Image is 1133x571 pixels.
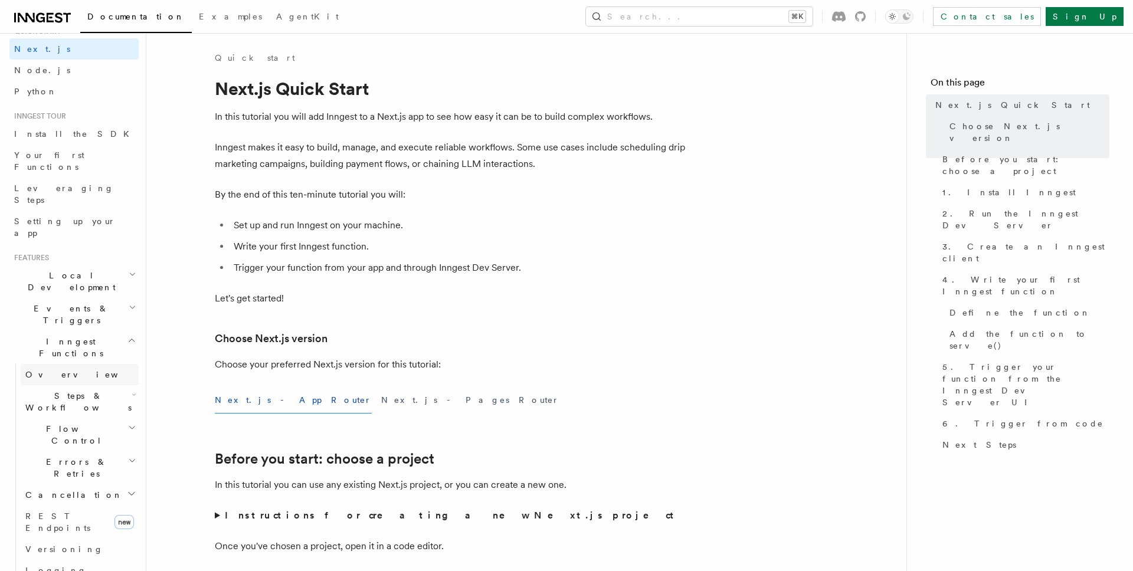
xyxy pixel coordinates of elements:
button: Toggle dark mode [885,9,913,24]
a: Setting up your app [9,211,139,244]
span: Next Steps [942,439,1016,451]
a: Install the SDK [9,123,139,145]
a: AgentKit [269,4,346,32]
a: 2. Run the Inngest Dev Server [938,203,1109,236]
a: Overview [21,364,139,385]
strong: Instructions for creating a new Next.js project [225,510,679,521]
span: Before you start: choose a project [942,153,1109,177]
span: Your first Functions [14,150,84,172]
span: 1. Install Inngest [942,186,1076,198]
span: Inngest tour [9,111,66,121]
span: 5. Trigger your function from the Inngest Dev Server UI [942,361,1109,408]
a: Examples [192,4,269,32]
a: Contact sales [933,7,1041,26]
span: Steps & Workflows [21,390,132,414]
a: 3. Create an Inngest client [938,236,1109,269]
span: Versioning [25,544,103,554]
a: Python [9,81,139,102]
kbd: ⌘K [789,11,805,22]
a: 6. Trigger from code [938,413,1109,434]
p: By the end of this ten-minute tutorial you will: [215,186,687,203]
a: Choose Next.js version [215,330,328,347]
a: 4. Write your first Inngest function [938,269,1109,302]
a: 5. Trigger your function from the Inngest Dev Server UI [938,356,1109,413]
a: Quick start [215,52,295,64]
span: REST Endpoints [25,511,90,533]
span: Setting up your app [14,216,116,238]
span: Node.js [14,65,70,75]
span: Overview [25,370,147,379]
span: AgentKit [276,12,339,21]
button: Flow Control [21,418,139,451]
a: REST Endpointsnew [21,506,139,539]
button: Search...⌘K [586,7,813,26]
span: new [114,515,134,529]
a: Before you start: choose a project [938,149,1109,182]
a: Sign Up [1046,7,1124,26]
summary: Instructions for creating a new Next.js project [215,507,687,524]
li: Trigger your function from your app and through Inngest Dev Server. [230,260,687,276]
a: 1. Install Inngest [938,182,1109,203]
a: Leveraging Steps [9,178,139,211]
p: In this tutorial you will add Inngest to a Next.js app to see how easy it can be to build complex... [215,109,687,125]
span: Local Development [9,270,129,293]
a: Node.js [9,60,139,81]
span: Errors & Retries [21,456,128,480]
button: Events & Triggers [9,298,139,331]
span: Install the SDK [14,129,136,139]
span: Flow Control [21,423,128,447]
span: Define the function [949,307,1091,319]
span: Documentation [87,12,185,21]
p: Inngest makes it easy to build, manage, and execute reliable workflows. Some use cases include sc... [215,139,687,172]
h1: Next.js Quick Start [215,78,687,99]
a: Documentation [80,4,192,33]
span: Events & Triggers [9,303,129,326]
button: Cancellation [21,484,139,506]
p: Once you've chosen a project, open it in a code editor. [215,538,687,554]
span: 2. Run the Inngest Dev Server [942,208,1109,231]
span: 3. Create an Inngest client [942,241,1109,264]
h4: On this page [931,76,1109,94]
span: Leveraging Steps [14,183,114,205]
button: Inngest Functions [9,331,139,364]
span: Next.js Quick Start [935,99,1090,111]
span: Examples [199,12,262,21]
p: Let's get started! [215,290,687,307]
span: 4. Write your first Inngest function [942,274,1109,297]
a: Choose Next.js version [945,116,1109,149]
a: Next Steps [938,434,1109,455]
span: Next.js [14,44,70,54]
button: Next.js - Pages Router [381,387,559,414]
p: Choose your preferred Next.js version for this tutorial: [215,356,687,373]
button: Local Development [9,265,139,298]
a: Next.js [9,38,139,60]
a: Before you start: choose a project [215,451,434,467]
button: Next.js - App Router [215,387,372,414]
button: Errors & Retries [21,451,139,484]
span: Inngest Functions [9,336,127,359]
span: Features [9,253,49,262]
a: Define the function [945,302,1109,323]
span: Choose Next.js version [949,120,1109,144]
span: Python [14,87,57,96]
span: Add the function to serve() [949,328,1109,352]
button: Steps & Workflows [21,385,139,418]
a: Add the function to serve() [945,323,1109,356]
span: 6. Trigger from code [942,418,1103,429]
span: Cancellation [21,489,123,501]
a: Next.js Quick Start [931,94,1109,116]
li: Write your first Inngest function. [230,238,687,255]
li: Set up and run Inngest on your machine. [230,217,687,234]
a: Versioning [21,539,139,560]
p: In this tutorial you can use any existing Next.js project, or you can create a new one. [215,477,687,493]
a: Your first Functions [9,145,139,178]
